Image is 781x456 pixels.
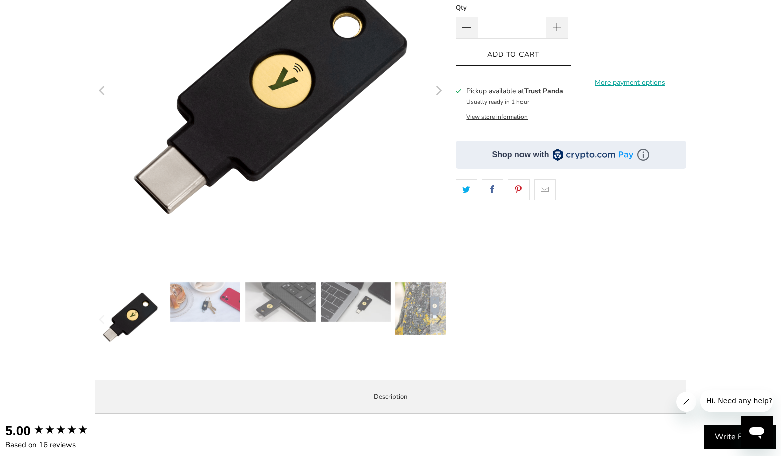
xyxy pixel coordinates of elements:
a: More payment options [574,77,686,88]
iframe: Button to launch messaging window [741,416,773,448]
a: Share this on Facebook [482,179,503,200]
button: Next [430,282,446,357]
img: YubiKey 5C (NFC) - Trust Panda [95,282,165,352]
img: YubiKey 5C (NFC) - Trust Panda [245,282,316,322]
div: 5.00 [5,422,31,440]
iframe: Message from company [700,390,773,412]
a: Email this to a friend [534,179,556,200]
span: Add to Cart [466,51,561,59]
iframe: Reviews Widget [456,218,686,251]
button: View store information [466,113,528,121]
label: Qty [456,2,568,13]
div: Based on 16 reviews [5,440,110,450]
div: Write Review [704,425,776,450]
a: Share this on Twitter [456,179,477,200]
small: Usually ready in 1 hour [466,98,529,106]
img: YubiKey 5C (NFC) - Trust Panda [170,282,240,322]
div: Shop now with [492,149,549,160]
img: YubiKey 5C (NFC) - Trust Panda [395,282,465,335]
div: 5.00 star rating [33,424,88,437]
iframe: Close message [676,392,696,412]
img: YubiKey 5C (NFC) - Trust Panda [321,282,391,322]
button: Previous [95,282,111,357]
a: Share this on Pinterest [508,179,530,200]
b: Trust Panda [524,86,563,96]
h3: Pickup available at [466,86,563,96]
div: Overall product rating out of 5: 5.00 [5,422,110,440]
label: Description [95,380,686,414]
button: Add to Cart [456,44,571,66]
